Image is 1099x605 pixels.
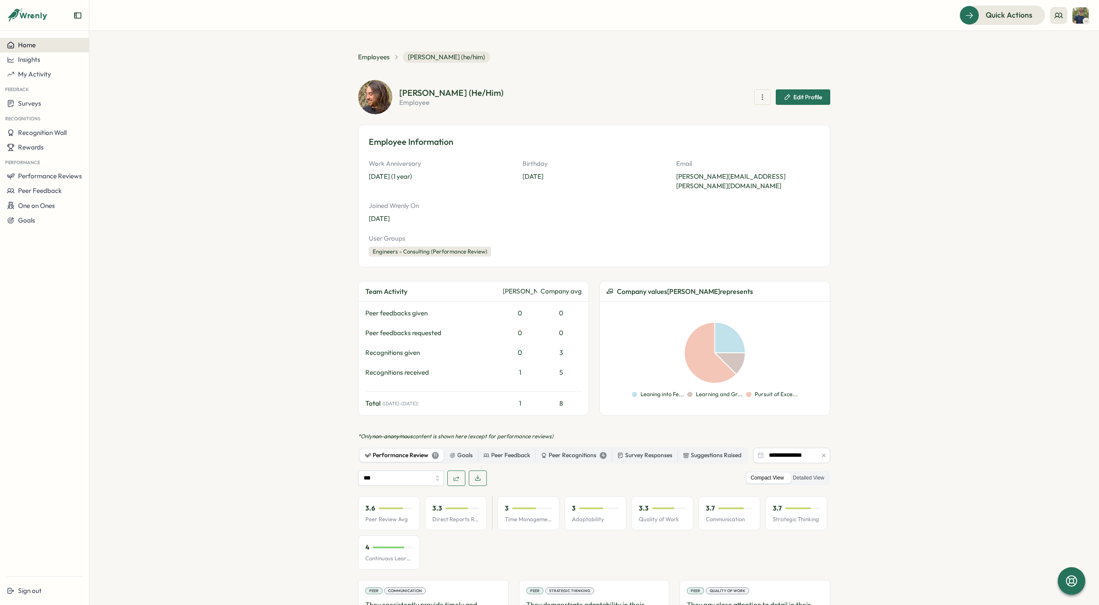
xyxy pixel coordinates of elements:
p: 3.3 [639,504,649,513]
p: 3.7 [706,504,715,513]
div: Peer [365,587,383,594]
span: Quick Actions [986,9,1032,21]
p: Adaptability [572,516,619,523]
div: Strategic Thinking [545,587,594,594]
button: Quick Actions [959,6,1045,24]
div: 0 [540,309,582,318]
span: non-anonymous [372,433,413,440]
div: 5 [540,368,582,377]
span: Home [18,41,36,49]
div: 0 [503,348,537,357]
p: Communication [706,516,753,523]
div: Suggestions Raised [683,451,741,460]
p: [DATE] [522,172,666,181]
p: [PERSON_NAME][EMAIL_ADDRESS][PERSON_NAME][DOMAIN_NAME] [676,172,820,191]
span: Edit Profile [793,94,822,100]
p: User Groups [369,234,820,243]
span: [PERSON_NAME] (he/him) [403,52,490,63]
p: [DATE] [369,214,512,223]
p: Time Management [505,516,552,523]
div: Team Activity [365,286,499,297]
div: 1 [503,399,537,408]
a: Employees [358,52,390,62]
div: 4 [600,452,607,459]
div: 3 [540,348,582,357]
div: Company avg [540,287,582,296]
p: Continuous Learning [365,555,413,562]
span: Company values [PERSON_NAME] represents [617,286,753,297]
span: Peer Feedback [18,186,62,195]
img: Ross Chapman (he/him) [358,80,392,114]
p: Pursuit of Exce... [755,391,798,398]
label: Compact View [747,473,788,483]
button: Edit Profile [776,89,830,105]
div: Goals [449,451,473,460]
div: Peer feedbacks given [365,309,499,318]
p: Leaning into Fe... [641,391,684,398]
div: 0 [503,309,537,318]
p: 3.7 [773,504,782,513]
span: Total [365,399,381,408]
span: Surveys [18,99,41,107]
p: [DATE] (1 year) [369,172,512,181]
div: Survey Responses [617,451,672,460]
div: Performance Review [365,451,439,460]
h2: [PERSON_NAME] (he/him) [399,89,504,97]
span: Recognition Wall [18,128,67,137]
div: Peer [526,587,543,594]
div: Peer Feedback [483,451,530,460]
p: *Only content is shown here (except for performance reviews) [358,433,830,440]
span: Sign out [18,587,42,595]
label: Detailed View [789,473,829,483]
div: Engineers - Consulting (Performance Review) [369,247,491,257]
p: Email [676,159,820,168]
div: Peer feedbacks requested [365,328,499,338]
div: Recognitions received [365,368,499,377]
span: One on Ones [18,202,55,210]
div: 0 [540,328,582,338]
div: 1 [503,368,537,377]
span: My Activity [18,70,51,78]
span: Goals [18,216,35,224]
button: Expand sidebar [73,11,82,20]
div: 11 [432,452,439,459]
div: [PERSON_NAME] [503,287,537,296]
span: ( [DATE] - [DATE] ) [383,401,418,406]
div: 0 [503,328,537,338]
div: Recognitions given [365,348,499,357]
div: Communication [384,587,426,594]
span: Rewards [18,143,44,151]
p: Direct Reports Review Avg [432,516,480,523]
p: 3.6 [365,504,375,513]
p: employee [399,99,504,106]
p: Quality of Work [639,516,686,523]
p: Peer Review Avg [365,516,413,523]
p: 4 [365,543,369,552]
span: Performance Reviews [18,172,82,180]
h3: Employee Information [369,135,820,149]
div: Quality of Work [706,587,749,594]
p: Joined Wrenly On [369,201,512,211]
p: Birthday [522,159,666,168]
img: Chad Brokaw [1072,7,1089,24]
p: 3.3 [432,504,442,513]
div: Peer Recognitions [541,451,607,460]
p: Learning and Gr... [696,391,743,398]
p: Strategic Thinking [773,516,820,523]
p: 3 [505,504,509,513]
p: Work Anniversary [369,159,512,168]
span: Insights [18,55,40,64]
div: Peer [687,587,704,594]
p: 3 [572,504,576,513]
div: 8 [540,399,582,408]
